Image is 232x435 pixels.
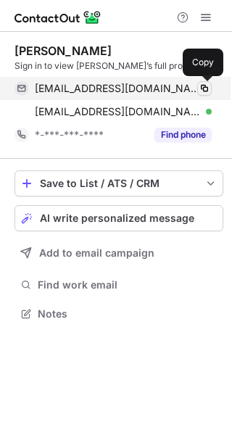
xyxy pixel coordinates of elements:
[14,170,223,196] button: save-profile-one-click
[14,275,223,295] button: Find work email
[14,43,112,58] div: [PERSON_NAME]
[38,307,217,320] span: Notes
[38,278,217,291] span: Find work email
[35,82,201,95] span: [EMAIL_ADDRESS][DOMAIN_NAME]
[14,304,223,324] button: Notes
[40,178,198,189] div: Save to List / ATS / CRM
[14,59,223,72] div: Sign in to view [PERSON_NAME]’s full profile
[14,240,223,266] button: Add to email campaign
[39,247,154,259] span: Add to email campaign
[35,105,201,118] span: [EMAIL_ADDRESS][DOMAIN_NAME]
[154,128,212,142] button: Reveal Button
[14,9,101,26] img: ContactOut v5.3.10
[40,212,194,224] span: AI write personalized message
[14,205,223,231] button: AI write personalized message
